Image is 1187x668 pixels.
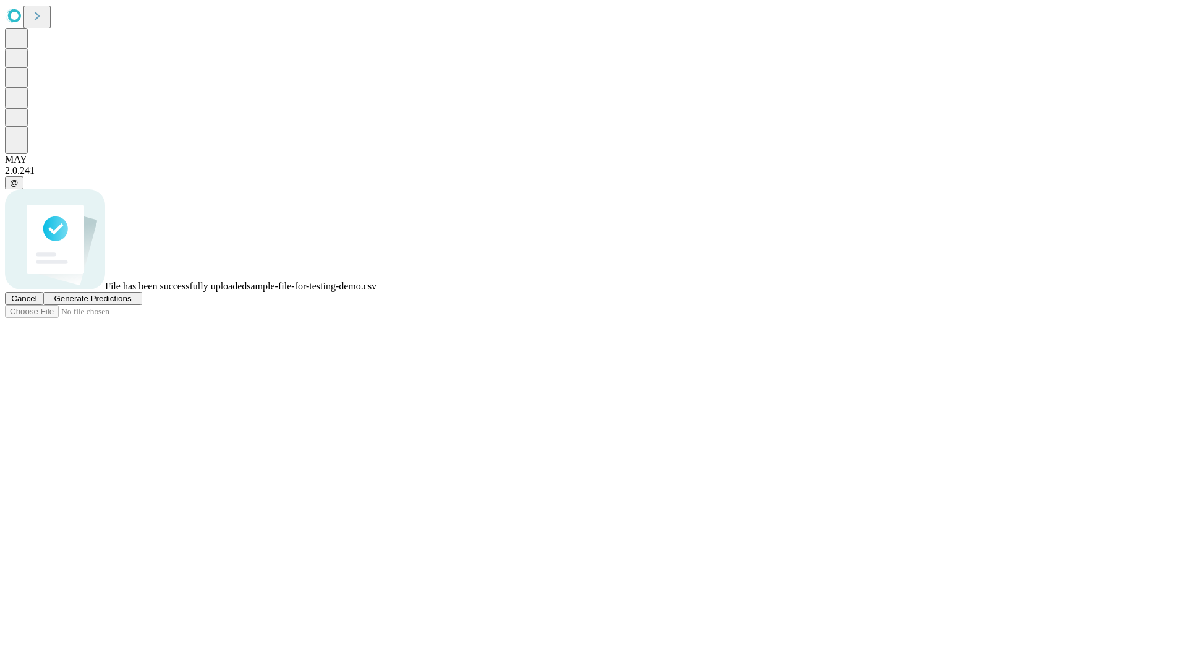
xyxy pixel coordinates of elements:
button: Cancel [5,292,43,305]
div: MAY [5,154,1182,165]
span: Generate Predictions [54,294,131,303]
button: @ [5,176,23,189]
span: Cancel [11,294,37,303]
span: sample-file-for-testing-demo.csv [247,281,377,291]
div: 2.0.241 [5,165,1182,176]
button: Generate Predictions [43,292,142,305]
span: @ [10,178,19,187]
span: File has been successfully uploaded [105,281,247,291]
